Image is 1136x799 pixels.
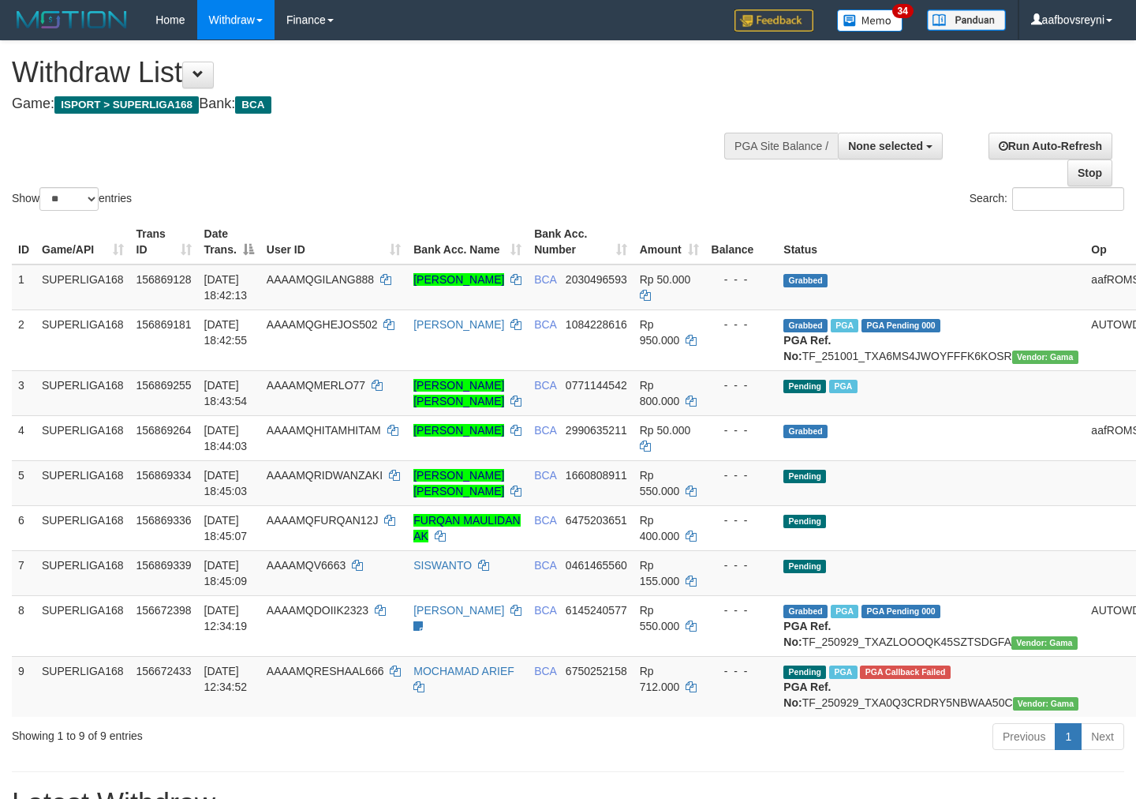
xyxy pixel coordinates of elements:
[260,219,407,264] th: User ID: activate to sort column ascending
[267,469,383,482] span: AAAAMQRIDWANZAKI
[35,460,130,505] td: SUPERLIGA168
[12,219,35,264] th: ID
[1012,351,1078,364] span: Vendor URL: https://trx31.1velocity.biz
[640,318,680,347] span: Rp 950.000
[136,559,192,572] span: 156869339
[12,8,132,32] img: MOTION_logo.png
[12,460,35,505] td: 5
[705,219,778,264] th: Balance
[35,264,130,310] td: SUPERLIGA168
[12,370,35,415] td: 3
[413,559,472,572] a: SISWANTO
[534,559,556,572] span: BCA
[724,133,838,159] div: PGA Site Balance /
[861,605,940,618] span: PGA Pending
[534,665,556,677] span: BCA
[783,681,831,709] b: PGA Ref. No:
[777,309,1085,370] td: TF_251001_TXA6MS4JWOYFFFK6KOSR
[640,665,680,693] span: Rp 712.000
[861,319,940,332] span: PGA Pending
[1012,187,1124,211] input: Search:
[712,512,772,528] div: - - -
[992,723,1056,750] a: Previous
[777,656,1085,717] td: TF_250929_TXA0Q3CRDRY5NBWAA50C
[204,559,248,587] span: [DATE] 18:45:09
[35,219,130,264] th: Game/API: activate to sort column ascending
[783,274,828,287] span: Grabbed
[12,656,35,717] td: 9
[204,273,248,302] span: [DATE] 18:42:13
[35,370,130,415] td: SUPERLIGA168
[640,273,691,286] span: Rp 50.000
[204,514,248,542] span: [DATE] 18:45:07
[12,722,461,744] div: Showing 1 to 9 of 9 entries
[413,318,504,331] a: [PERSON_NAME]
[35,550,130,595] td: SUPERLIGA168
[783,605,828,618] span: Grabbed
[204,469,248,497] span: [DATE] 18:45:03
[534,273,556,286] span: BCA
[35,505,130,550] td: SUPERLIGA168
[566,559,627,572] span: Copy 0461465560 to clipboard
[35,656,130,717] td: SUPERLIGA168
[640,604,680,632] span: Rp 550.000
[267,559,346,572] span: AAAAMQV6663
[566,424,627,437] span: Copy 2990635211 to clipboard
[831,605,858,618] span: Marked by aafsoycanthlai
[783,666,826,679] span: Pending
[35,309,130,370] td: SUPERLIGA168
[829,666,857,679] span: Marked by aafsoycanthlai
[267,514,379,527] span: AAAAMQFURQAN12J
[12,187,132,211] label: Show entries
[566,273,627,286] span: Copy 2030496593 to clipboard
[534,514,556,527] span: BCA
[267,604,368,617] span: AAAAMQDOIIK2323
[712,272,772,287] div: - - -
[136,514,192,527] span: 156869336
[783,319,828,332] span: Grabbed
[413,604,504,617] a: [PERSON_NAME]
[12,595,35,656] td: 8
[413,273,504,286] a: [PERSON_NAME]
[734,9,813,32] img: Feedback.jpg
[712,317,772,332] div: - - -
[988,133,1112,159] a: Run Auto-Refresh
[35,595,130,656] td: SUPERLIGA168
[198,219,260,264] th: Date Trans.: activate to sort column descending
[640,559,680,587] span: Rp 155.000
[783,515,826,528] span: Pending
[783,334,831,362] b: PGA Ref. No:
[12,505,35,550] td: 6
[35,415,130,460] td: SUPERLIGA168
[413,514,520,542] a: FURQAN MAULIDAN AK
[1067,159,1112,186] a: Stop
[39,187,99,211] select: Showentries
[860,666,950,679] span: PGA Error
[927,9,1006,31] img: panduan.png
[566,318,627,331] span: Copy 1084228616 to clipboard
[566,665,627,677] span: Copy 6750252158 to clipboard
[413,379,504,407] a: [PERSON_NAME] [PERSON_NAME]
[640,424,691,437] span: Rp 50.000
[712,557,772,573] div: - - -
[413,469,504,497] a: [PERSON_NAME] [PERSON_NAME]
[534,424,556,437] span: BCA
[829,380,857,393] span: Marked by aafsoycanthlai
[712,422,772,438] div: - - -
[633,219,705,264] th: Amount: activate to sort column ascending
[136,379,192,392] span: 156869255
[136,665,192,677] span: 156672433
[413,665,514,677] a: MOCHAMAD ARIEF
[267,379,365,392] span: AAAAMQMERLO77
[204,604,248,632] span: [DATE] 12:34:19
[12,309,35,370] td: 2
[136,424,192,437] span: 156869264
[413,424,504,437] a: [PERSON_NAME]
[777,595,1085,656] td: TF_250929_TXAZLOOOQK45SZTSDGFA
[267,424,381,437] span: AAAAMQHITAMHITAM
[783,425,828,438] span: Grabbed
[204,318,248,347] span: [DATE] 18:42:55
[566,379,627,392] span: Copy 0771144542 to clipboard
[12,96,742,112] h4: Game: Bank:
[783,620,831,648] b: PGA Ref. No:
